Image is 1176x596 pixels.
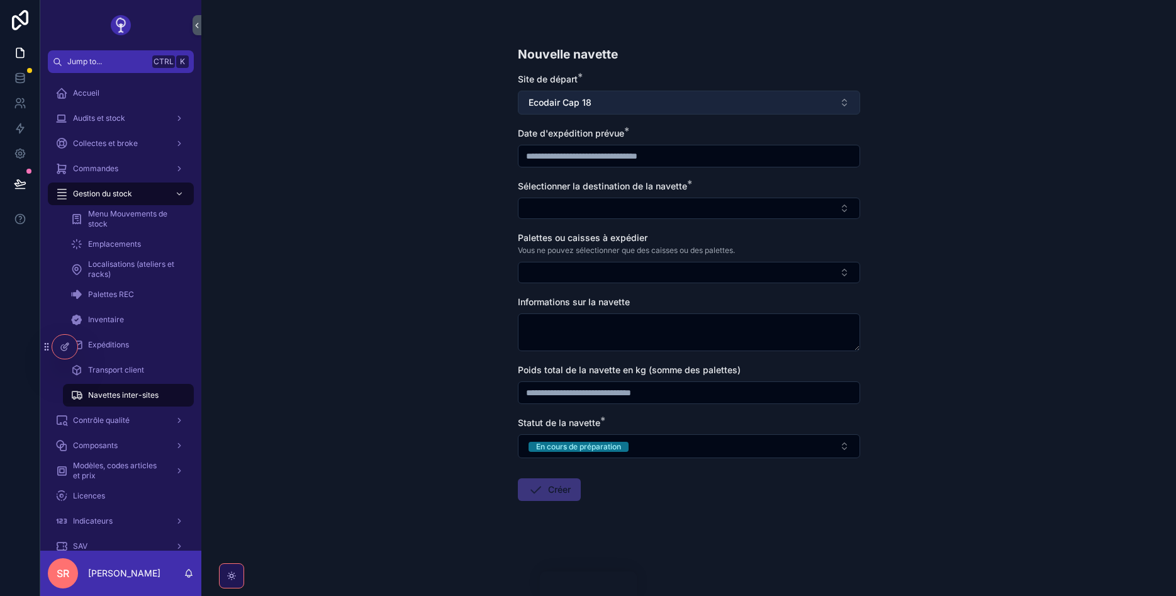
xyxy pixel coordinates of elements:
h1: Nouvelle navette [518,45,618,63]
span: Contrôle qualité [73,415,130,425]
p: [PERSON_NAME] [88,567,160,580]
span: Palettes ou caisses à expédier [518,232,647,243]
span: Transport client [88,365,144,375]
span: Palettes REC [88,290,134,300]
div: scrollable content [40,73,201,551]
span: Ecodair Cap 18 [529,96,591,109]
span: Expéditions [88,340,129,350]
span: Commandes [73,164,118,174]
a: Transport client [63,359,194,381]
span: Gestion du stock [73,189,132,199]
span: Audits et stock [73,113,125,123]
span: Date d'expédition prévue [518,128,624,138]
span: Emplacements [88,239,141,249]
a: Indicateurs [48,510,194,532]
span: SR [57,566,69,581]
span: Navettes inter-sites [88,390,159,400]
div: En cours de préparation [536,442,621,452]
a: Audits et stock [48,107,194,130]
span: Poids total de la navette en kg (somme des palettes) [518,364,741,375]
span: Jump to... [67,57,147,67]
span: Modèles, codes articles et prix [73,461,165,481]
a: Localisations (ateliers et racks) [63,258,194,281]
span: Informations sur la navette [518,296,630,307]
a: Licences [48,485,194,507]
span: Menu Mouvements de stock [88,209,181,229]
a: Contrôle qualité [48,409,194,432]
span: Collectes et broke [73,138,138,149]
a: Modèles, codes articles et prix [48,459,194,482]
span: Composants [73,441,118,451]
span: Ctrl [152,55,175,68]
a: Palettes REC [63,283,194,306]
a: Emplacements [63,233,194,256]
a: Collectes et broke [48,132,194,155]
button: Select Button [518,434,860,458]
button: Select Button [518,198,860,219]
a: Navettes inter-sites [63,384,194,407]
a: Accueil [48,82,194,104]
span: Vous ne pouvez sélectionner que des caisses ou des palettes. [518,245,735,256]
span: Site de départ [518,74,578,84]
span: Sélectionner la destination de la navette [518,181,687,191]
span: SAV [73,541,87,551]
span: Statut de la navette [518,417,600,428]
a: Menu Mouvements de stock [63,208,194,230]
span: Accueil [73,88,99,98]
span: Licences [73,491,105,501]
a: Composants [48,434,194,457]
a: Gestion du stock [48,183,194,205]
a: Inventaire [63,308,194,331]
button: Select Button [518,262,860,283]
span: Localisations (ateliers et racks) [88,259,181,279]
img: App logo [111,15,131,35]
span: Indicateurs [73,516,113,526]
button: Jump to...CtrlK [48,50,194,73]
button: Select Button [518,91,860,115]
span: K [177,57,188,67]
a: Commandes [48,157,194,180]
span: Inventaire [88,315,124,325]
a: Expéditions [63,334,194,356]
a: SAV [48,535,194,558]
